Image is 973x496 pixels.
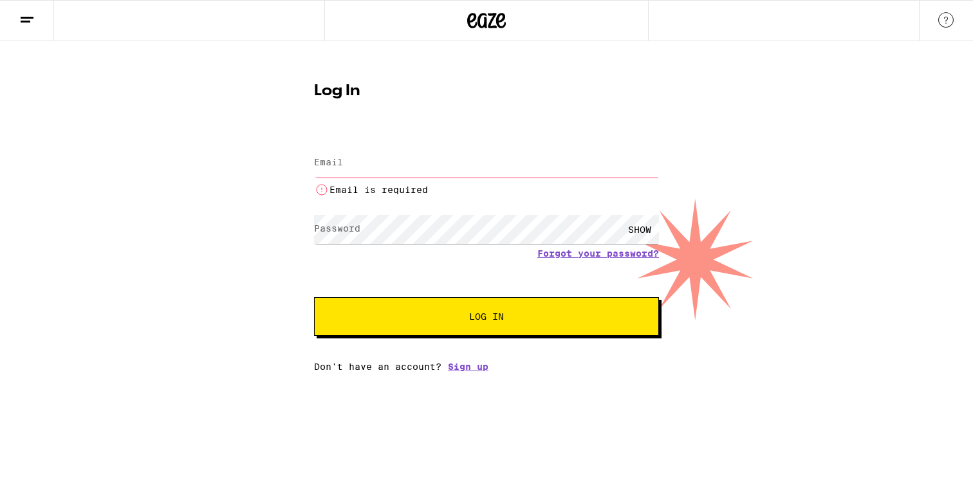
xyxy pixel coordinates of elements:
[448,362,488,372] a: Sign up
[314,149,659,178] input: Email
[314,157,343,167] label: Email
[314,84,659,99] h1: Log In
[314,297,659,336] button: Log In
[469,312,504,321] span: Log In
[314,362,659,372] div: Don't have an account?
[8,9,93,19] span: Hi. Need any help?
[314,223,360,234] label: Password
[314,182,659,197] li: Email is required
[620,215,659,244] div: SHOW
[537,248,659,259] a: Forgot your password?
